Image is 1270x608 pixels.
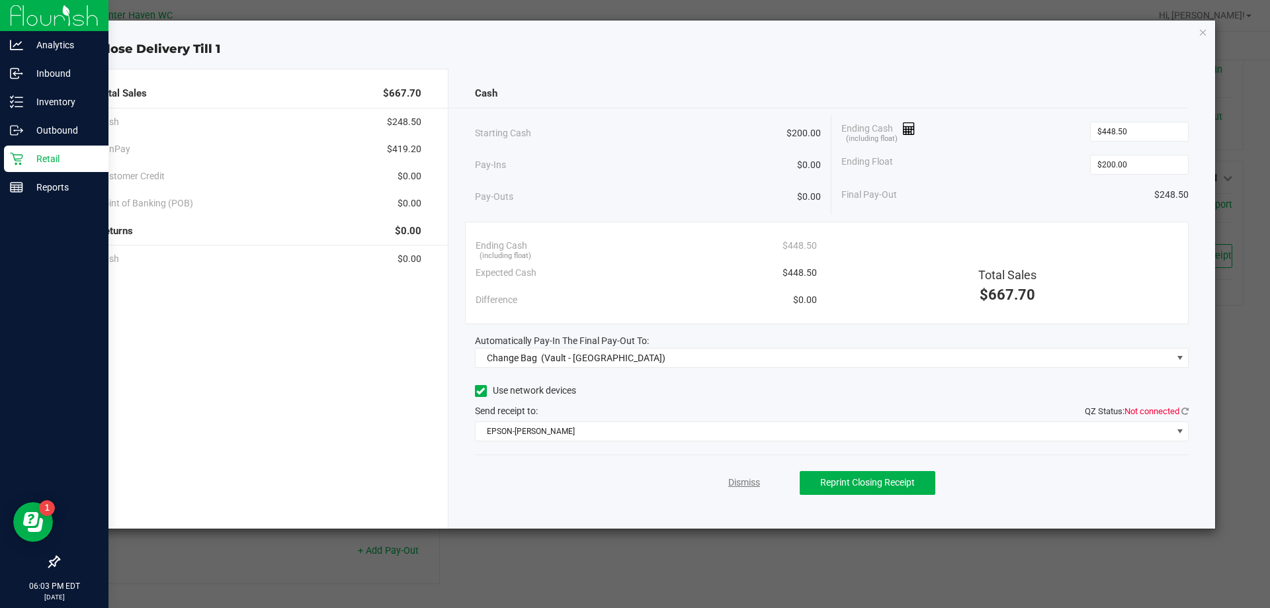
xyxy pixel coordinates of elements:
span: Final Pay-Out [841,188,897,202]
div: Close Delivery Till 1 [65,40,1216,58]
iframe: Resource center unread badge [39,500,55,516]
span: Change Bag [487,353,537,363]
span: $0.00 [793,293,817,307]
inline-svg: Inventory [10,95,23,109]
span: $0.00 [797,158,821,172]
span: Automatically Pay-In The Final Pay-Out To: [475,335,649,346]
span: Reprint Closing Receipt [820,477,915,488]
p: 06:03 PM EDT [6,580,103,592]
span: $0.00 [395,224,421,239]
inline-svg: Reports [10,181,23,194]
span: Customer Credit [98,169,165,183]
span: $200.00 [786,126,821,140]
p: Outbound [23,122,103,138]
span: $0.00 [398,196,421,210]
span: Not connected [1124,406,1179,416]
span: $0.00 [398,252,421,266]
span: Send receipt to: [475,406,538,416]
span: (including float) [846,134,898,145]
span: EPSON-[PERSON_NAME] [476,422,1172,441]
inline-svg: Inbound [10,67,23,80]
span: $448.50 [783,266,817,280]
inline-svg: Outbound [10,124,23,137]
p: Retail [23,151,103,167]
span: Starting Cash [475,126,531,140]
span: Total Sales [98,86,147,101]
span: Expected Cash [476,266,536,280]
span: $248.50 [1154,188,1189,202]
span: $248.50 [387,115,421,129]
span: Ending Float [841,155,893,175]
label: Use network devices [475,384,576,398]
span: $667.70 [980,286,1035,303]
span: $0.00 [797,190,821,204]
span: Pay-Ins [475,158,506,172]
span: QZ Status: [1085,406,1189,416]
span: $448.50 [783,239,817,253]
div: Returns [98,217,421,245]
p: Reports [23,179,103,195]
span: $0.00 [398,169,421,183]
span: Point of Banking (POB) [98,196,193,210]
span: CanPay [98,142,130,156]
span: Ending Cash [841,122,915,142]
span: (including float) [480,251,531,262]
span: Pay-Outs [475,190,513,204]
button: Reprint Closing Receipt [800,471,935,495]
span: (Vault - [GEOGRAPHIC_DATA]) [541,353,665,363]
span: Cash [475,86,497,101]
iframe: Resource center [13,502,53,542]
inline-svg: Retail [10,152,23,165]
p: Analytics [23,37,103,53]
span: Ending Cash [476,239,527,253]
span: $667.70 [383,86,421,101]
p: Inbound [23,65,103,81]
p: [DATE] [6,592,103,602]
p: Inventory [23,94,103,110]
span: Difference [476,293,517,307]
a: Dismiss [728,476,760,490]
inline-svg: Analytics [10,38,23,52]
span: Total Sales [978,268,1037,282]
span: $419.20 [387,142,421,156]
